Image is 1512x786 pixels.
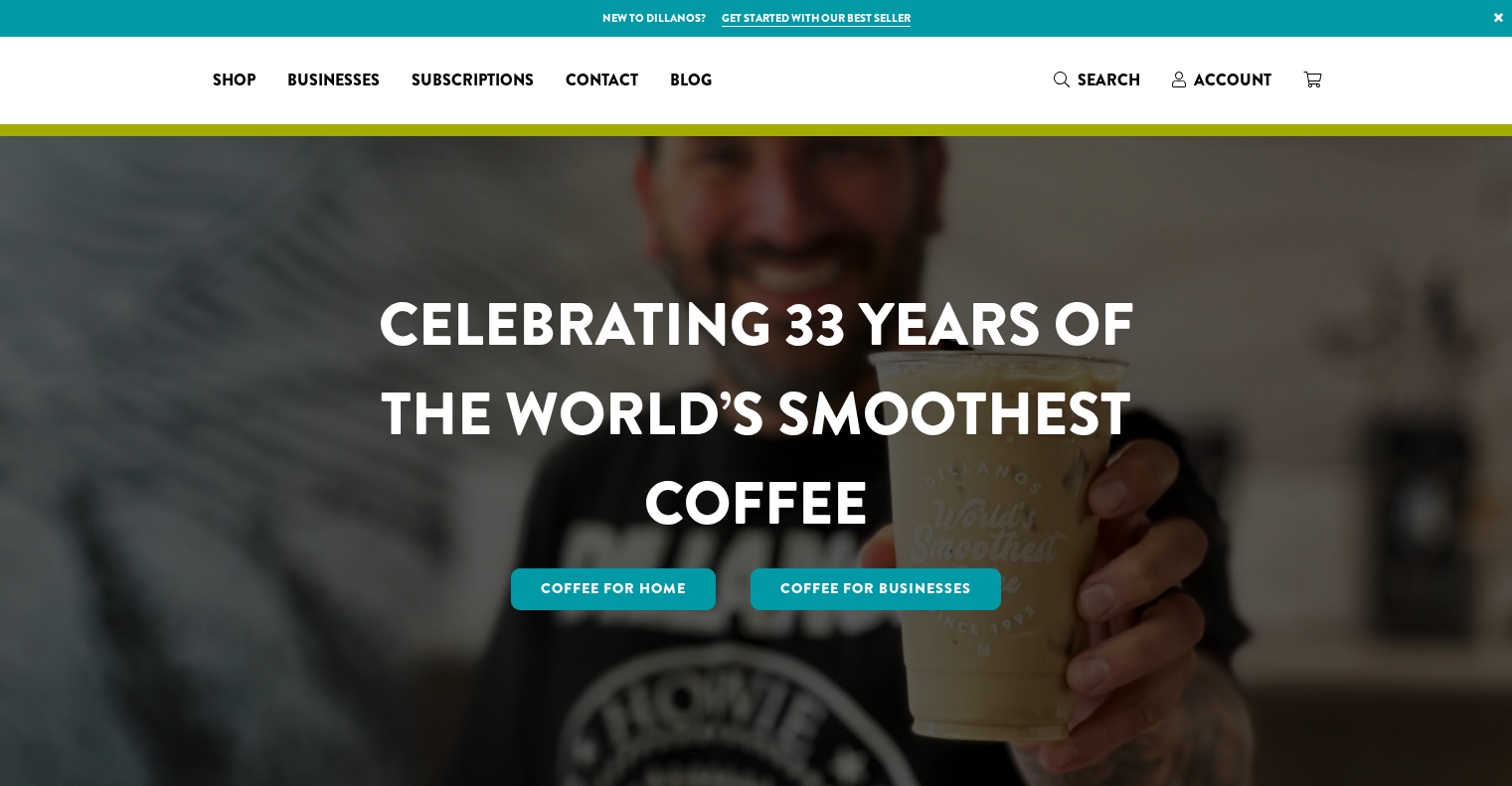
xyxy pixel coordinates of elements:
[511,568,716,610] a: Coffee for Home
[1194,69,1271,91] span: Account
[412,69,534,93] span: Subscriptions
[197,65,271,96] a: Shop
[213,69,255,93] span: Shop
[566,69,638,93] span: Contact
[722,10,911,27] a: Get started with our best seller
[751,568,1001,610] a: Coffee For Businesses
[320,280,1193,549] h1: CELEBRATING 33 YEARS OF THE WORLD’S SMOOTHEST COFFEE
[1078,69,1140,91] span: Search
[1038,64,1156,96] a: Search
[670,69,712,93] span: Blog
[287,69,380,93] span: Businesses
